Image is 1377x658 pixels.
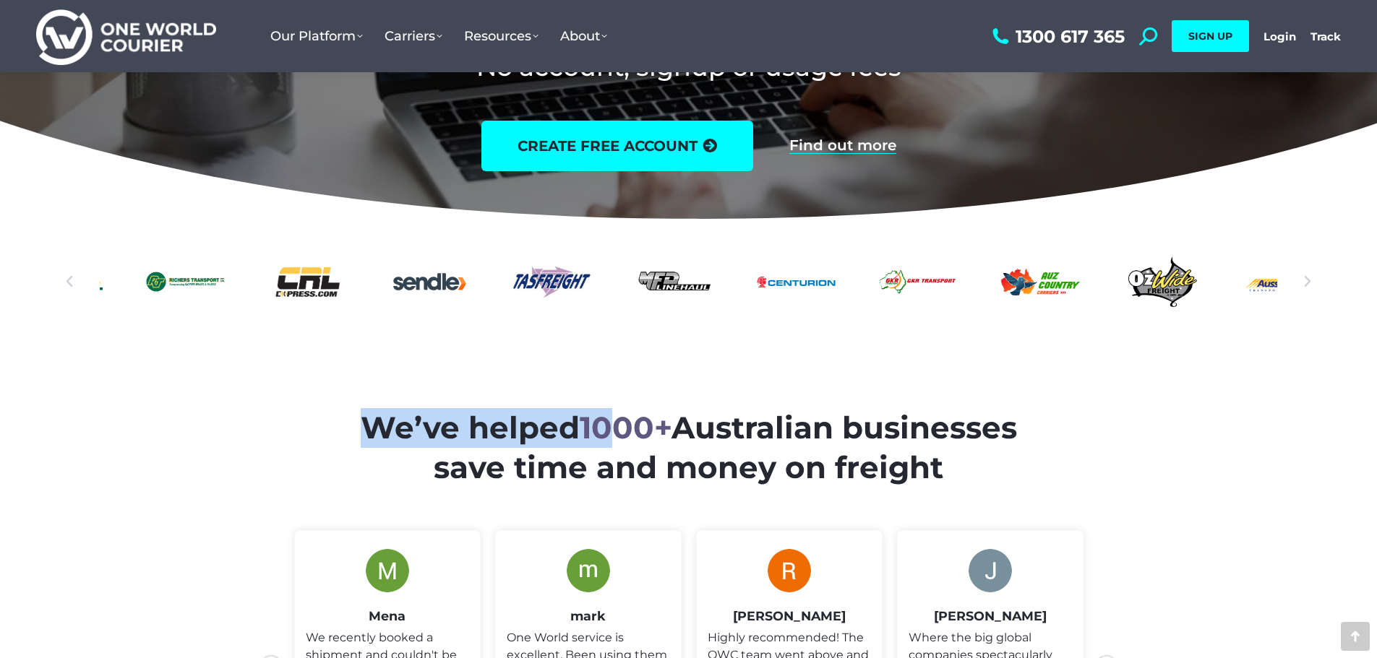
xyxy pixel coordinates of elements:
[23,256,102,307] div: 15 / 25
[145,256,224,307] a: Richers-Transport-logo2
[1172,20,1249,52] a: SIGN UP
[385,28,442,44] span: Carriers
[1000,256,1079,307] div: 23 / 25
[634,256,713,307] a: MFD Linehaul transport logo
[1264,30,1296,43] a: Login
[145,256,224,307] div: 16 / 25
[1188,30,1232,43] span: SIGN UP
[878,256,957,307] a: GKR-Transport-Logo-long-text-M
[1245,256,1324,307] a: Aussiefast-Transport-logo
[481,121,753,171] a: create free account
[1123,256,1201,307] a: OzWide-Freight-logo
[549,14,618,59] a: About
[453,14,549,59] a: Resources
[1000,256,1079,307] a: Auz-Country-logo
[390,256,468,307] a: Sendle logo
[390,256,468,307] div: 18 / 25
[512,256,591,307] div: 19 / 25
[580,409,672,446] span: 1000+
[329,408,1049,487] h2: We’ve helped Australian businesses save time and money on freight
[989,27,1125,46] a: 1300 617 365
[36,7,216,66] img: One World Courier
[267,256,346,307] div: 17 / 25
[560,28,607,44] span: About
[1310,30,1341,43] a: Track
[634,256,713,307] div: 20 / 25
[1245,256,1324,307] div: 25 / 25
[270,28,363,44] span: Our Platform
[756,256,835,307] div: 21 / 25
[512,256,591,307] a: Tas Freight logo a one world courier partner in freight solutions
[100,256,1278,307] div: Slides
[878,256,957,307] div: 22 / 25
[756,256,835,307] a: Centurion-logo
[267,256,346,307] a: CRL Express Logo
[1123,256,1201,307] div: 24 / 25
[23,256,102,307] a: Sadleirs_logo_green
[464,28,539,44] span: Resources
[259,14,374,59] a: Our Platform
[789,138,896,154] a: Find out more
[374,14,453,59] a: Carriers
